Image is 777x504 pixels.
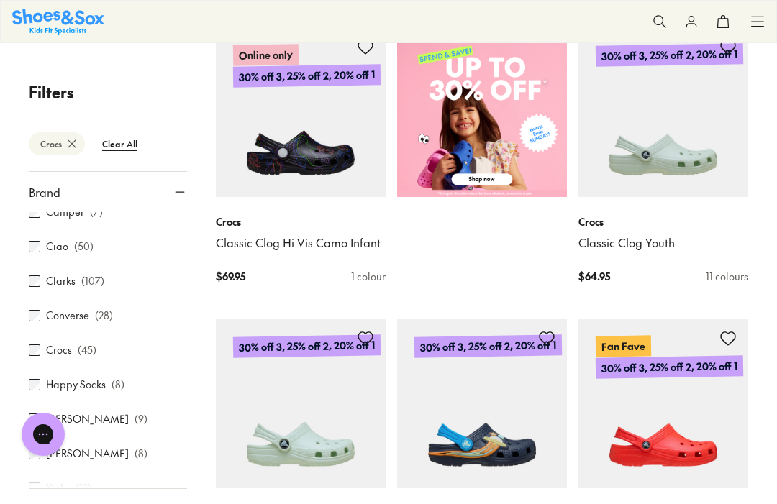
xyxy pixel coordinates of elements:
[397,27,567,197] img: SNS_WEBASSETS_CategoryWidget_2560x2560_d4358fa4-32b4-4c90-932d-b6c75ae0f3ec.png
[233,335,381,359] p: 30% off 3, 25% off 2, 20% off 1
[46,377,106,393] label: Happy Socks
[112,377,124,393] p: ( 8 )
[14,408,72,461] iframe: Gorgias live chat messenger
[706,269,748,284] div: 11 colours
[233,45,299,67] p: Online only
[596,336,651,357] p: Fan Fave
[91,131,149,157] btn: Clear All
[578,235,748,251] a: Classic Clog Youth
[74,239,94,255] p: ( 50 )
[46,239,68,255] label: Ciao
[216,319,386,488] a: 30% off 3, 25% off 2, 20% off 1
[135,412,147,427] p: ( 9 )
[78,343,96,358] p: ( 45 )
[46,205,84,220] label: Camper
[90,205,103,220] p: ( 7 )
[578,214,748,229] p: Crocs
[397,319,567,488] a: 30% off 3, 25% off 2, 20% off 1
[414,335,562,359] p: 30% off 3, 25% off 2, 20% off 1
[46,446,129,462] label: [PERSON_NAME]
[12,9,104,34] img: SNS_Logo_Responsive.svg
[578,319,748,488] a: Fan Fave30% off 3, 25% off 2, 20% off 1
[578,269,610,284] span: $ 64.95
[596,44,743,68] p: 30% off 3, 25% off 2, 20% off 1
[46,343,72,358] label: Crocs
[95,308,113,324] p: ( 28 )
[578,27,748,197] a: 30% off 3, 25% off 2, 20% off 1
[12,9,104,34] a: Shoes & Sox
[351,269,386,284] div: 1 colour
[216,27,386,197] a: Online only30% off 3, 25% off 2, 20% off 1
[135,446,147,462] p: ( 8 )
[29,132,85,155] btn: Crocs
[29,172,187,212] button: Brand
[233,65,381,88] p: 30% off 3, 25% off 2, 20% off 1
[596,356,743,380] p: 30% off 3, 25% off 2, 20% off 1
[216,214,386,229] p: Crocs
[46,308,89,324] label: Converse
[29,183,60,201] span: Brand
[46,274,76,289] label: Clarks
[81,274,104,289] p: ( 107 )
[29,81,187,104] p: Filters
[216,235,386,251] a: Classic Clog Hi Vis Camo Infant
[46,412,129,427] label: [PERSON_NAME]
[216,269,245,284] span: $ 69.95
